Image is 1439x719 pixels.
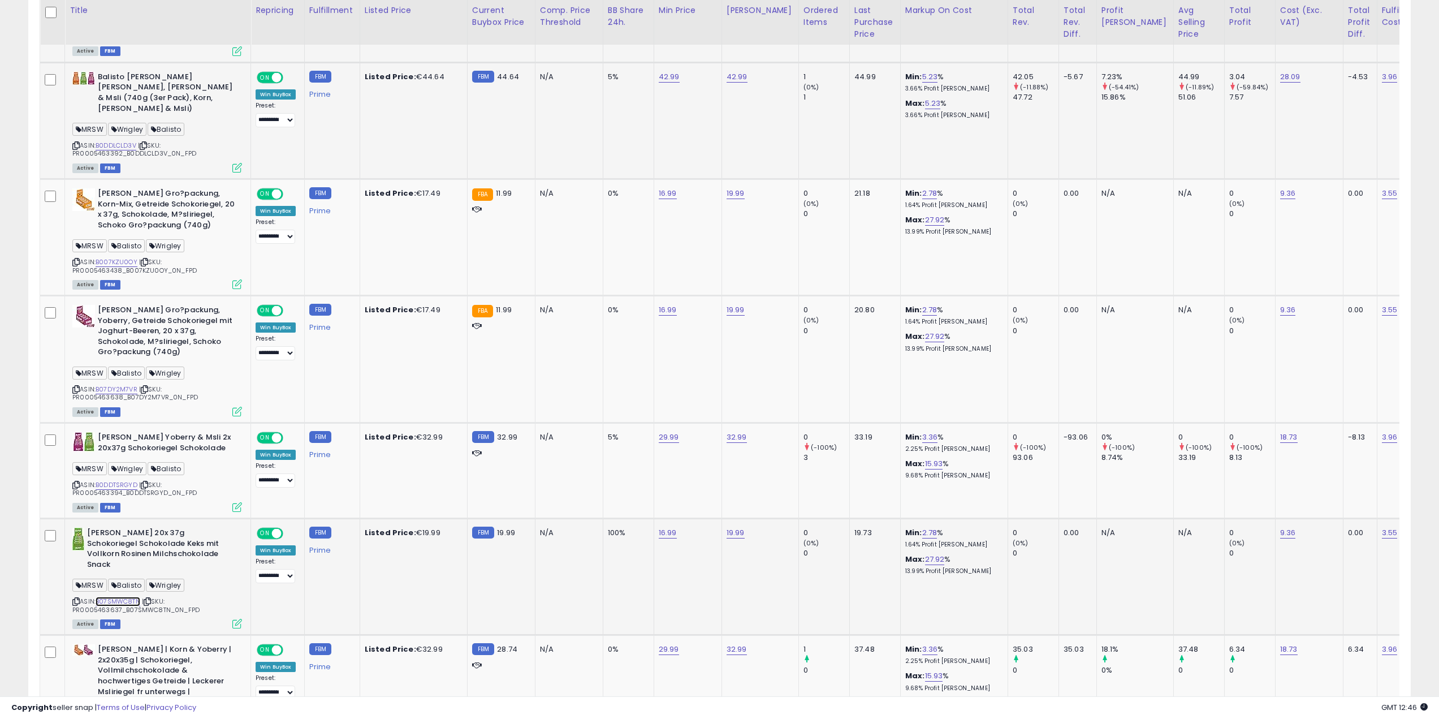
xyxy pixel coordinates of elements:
small: (0%) [803,199,819,208]
p: 3.66% Profit [PERSON_NAME] [905,85,999,93]
span: | SKU: PR0005463392_B0DDLCLD3V_0N_FPD [72,141,196,158]
span: Balisto [108,367,145,380]
small: FBM [309,527,331,539]
div: Win BuyBox [256,450,296,460]
span: 11.99 [496,304,512,315]
div: Comp. Price Threshold [540,5,598,28]
div: ASIN: [72,305,242,415]
div: 0 [1229,548,1275,558]
a: 42.99 [727,71,747,83]
div: 44.99 [1178,72,1224,82]
b: Listed Price: [365,71,416,82]
b: Min: [905,71,922,82]
p: 13.99% Profit [PERSON_NAME] [905,345,999,353]
span: All listings currently available for purchase on Amazon [72,46,98,56]
span: OFF [282,529,300,539]
small: FBM [309,187,331,199]
div: 3 [803,453,849,463]
span: All listings currently available for purchase on Amazon [72,280,98,290]
div: 3.04 [1229,72,1275,82]
img: 51P87m+wJyL._SL40_.jpg [72,72,95,85]
small: (-100%) [1020,443,1046,452]
div: 7.57 [1229,92,1275,102]
div: N/A [540,528,594,538]
div: N/A [1101,188,1165,199]
div: N/A [1101,528,1165,538]
b: Min: [905,527,922,538]
a: 3.96 [1382,432,1398,443]
div: Title [70,5,246,16]
a: B07SMWC8TN [96,597,140,606]
div: 8.74% [1101,453,1173,463]
div: 18.1% [1101,644,1173,655]
div: 42.05 [1013,72,1058,82]
a: B0DDLCLD3V [96,141,136,150]
div: Win BuyBox [256,89,296,100]
span: 32.99 [497,432,517,442]
a: B007KZU0OY [96,257,137,267]
div: Profit [PERSON_NAME] [1101,5,1169,28]
p: 1.64% Profit [PERSON_NAME] [905,318,999,326]
div: 93.06 [1013,453,1058,463]
a: 5.23 [925,98,941,109]
p: 2.25% Profit [PERSON_NAME] [905,445,999,453]
small: (0%) [1013,199,1029,208]
div: Listed Price [365,5,463,16]
div: €17.49 [365,305,459,315]
b: Min: [905,188,922,199]
div: Prime [309,318,351,332]
b: Max: [905,98,925,109]
div: 0% [608,305,645,315]
span: FBM [100,280,120,290]
small: FBM [309,431,331,443]
small: FBM [309,643,331,655]
div: 0 [1229,432,1275,442]
div: 0.00 [1348,305,1368,315]
div: 0.00 [1348,188,1368,199]
div: Min Price [659,5,717,16]
b: Max: [905,214,925,225]
div: 44.99 [854,72,892,82]
div: 15.86% [1101,92,1173,102]
span: | SKU: PR0005463637_B07SMWC8TN_0N_FPD [72,597,200,614]
div: Total Profit Diff. [1348,5,1372,40]
span: 19.99 [497,527,515,538]
span: Balisto [108,579,145,592]
a: 32.99 [727,644,747,655]
span: ON [258,433,272,443]
small: (0%) [803,83,819,92]
a: Terms of Use [97,702,145,713]
a: 2.78 [922,304,937,316]
div: 0 [1229,209,1275,219]
span: ON [258,529,272,539]
span: Balisto [148,123,184,136]
div: % [905,72,999,93]
div: -93.06 [1064,432,1088,442]
a: 18.73 [1280,644,1298,655]
div: N/A [540,188,594,199]
span: | SKU: PR0005463394_B0DDTSRGYD_0N_FPD [72,480,197,497]
span: Balisto [108,239,145,252]
span: ON [258,645,272,655]
div: 0 [1229,305,1275,315]
b: [PERSON_NAME] 20x 37g Schokoriegel Schokolade Keks mit Vollkorn Rosinen Milchschokolade Snack [87,528,224,572]
div: % [905,432,999,453]
div: Fulfillment [309,5,355,16]
a: 2.78 [922,527,937,539]
span: FBM [100,619,120,629]
div: €19.99 [365,528,459,538]
div: 0 [1229,188,1275,199]
small: FBM [309,304,331,316]
div: 33.19 [1178,453,1224,463]
small: (-100%) [811,443,837,452]
div: Win BuyBox [256,206,296,216]
a: 3.36 [922,432,938,443]
div: 0 [803,528,849,538]
span: FBM [100,46,120,56]
span: ON [258,190,272,199]
div: 51.06 [1178,92,1224,102]
div: Ordered Items [803,5,845,28]
div: Preset: [256,218,296,244]
span: MRSW [72,239,107,252]
b: Max: [905,554,925,565]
